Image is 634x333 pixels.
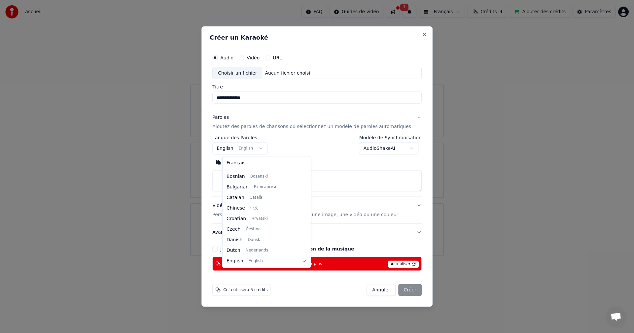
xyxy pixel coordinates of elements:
[250,174,268,179] span: Bosanski
[248,237,260,243] span: Dansk
[227,237,242,243] span: Danish
[227,216,246,222] span: Croatian
[227,226,240,233] span: Czech
[254,184,276,190] span: Български
[246,248,268,253] span: Nederlands
[250,206,258,211] span: 中文
[227,258,243,264] span: English
[227,247,240,254] span: Dutch
[227,194,244,201] span: Catalan
[250,195,262,200] span: Català
[227,173,245,180] span: Bosnian
[251,216,268,221] span: Hrvatski
[227,205,245,212] span: Chinese
[249,258,263,264] span: English
[227,184,249,190] span: Bulgarian
[246,227,261,232] span: Čeština
[227,160,246,166] span: Français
